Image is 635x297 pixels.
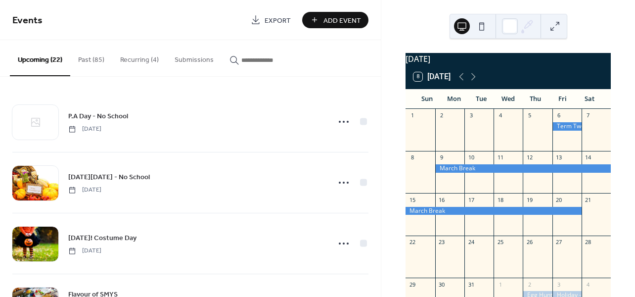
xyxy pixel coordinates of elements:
span: [DATE]! Costume Day [68,233,136,244]
div: 3 [555,281,563,288]
span: [DATE] [68,125,101,134]
a: P.A Day - No School [68,110,128,122]
div: Tue [468,89,495,109]
div: 18 [497,196,504,203]
a: [DATE]! Costume Day [68,232,136,244]
a: Export [243,12,298,28]
button: Add Event [302,12,368,28]
div: 19 [526,196,533,203]
div: 2 [438,112,446,119]
button: Recurring (4) [112,40,167,75]
div: 30 [438,281,446,288]
div: March Break [406,207,581,215]
div: 17 [467,196,475,203]
div: 3 [467,112,475,119]
span: Add Event [323,15,361,26]
div: 28 [585,239,592,246]
div: 8 [408,154,416,161]
div: 1 [408,112,416,119]
div: 20 [555,196,563,203]
div: 14 [585,154,592,161]
div: 7 [585,112,592,119]
span: P.A Day - No School [68,111,128,122]
div: 12 [526,154,533,161]
div: 16 [438,196,446,203]
div: 25 [497,239,504,246]
span: [DATE] [68,186,101,195]
button: Past (85) [70,40,112,75]
div: 27 [555,239,563,246]
a: [DATE][DATE] - No School [68,171,150,183]
span: [DATE] [68,247,101,255]
div: 2 [526,281,533,288]
div: March Break [435,164,611,173]
div: 22 [408,239,416,246]
div: 11 [497,154,504,161]
div: 13 [555,154,563,161]
div: 29 [408,281,416,288]
div: 10 [467,154,475,161]
div: Sun [413,89,441,109]
div: [DATE] [406,53,611,65]
div: 4 [585,281,592,288]
div: 26 [526,239,533,246]
div: 15 [408,196,416,203]
div: Fri [549,89,576,109]
div: 21 [585,196,592,203]
div: 9 [438,154,446,161]
div: 1 [497,281,504,288]
div: 31 [467,281,475,288]
span: Export [265,15,291,26]
div: Mon [441,89,468,109]
div: 5 [526,112,533,119]
div: Wed [495,89,522,109]
div: Term Two Report Cards Sent home [552,122,582,131]
div: 6 [555,112,563,119]
span: [DATE][DATE] - No School [68,172,150,183]
button: Submissions [167,40,222,75]
span: Events [12,11,43,30]
div: 23 [438,239,446,246]
div: 4 [497,112,504,119]
button: Upcoming (22) [10,40,70,76]
button: 8[DATE] [410,70,454,84]
div: Thu [522,89,549,109]
div: Sat [576,89,603,109]
div: 24 [467,239,475,246]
